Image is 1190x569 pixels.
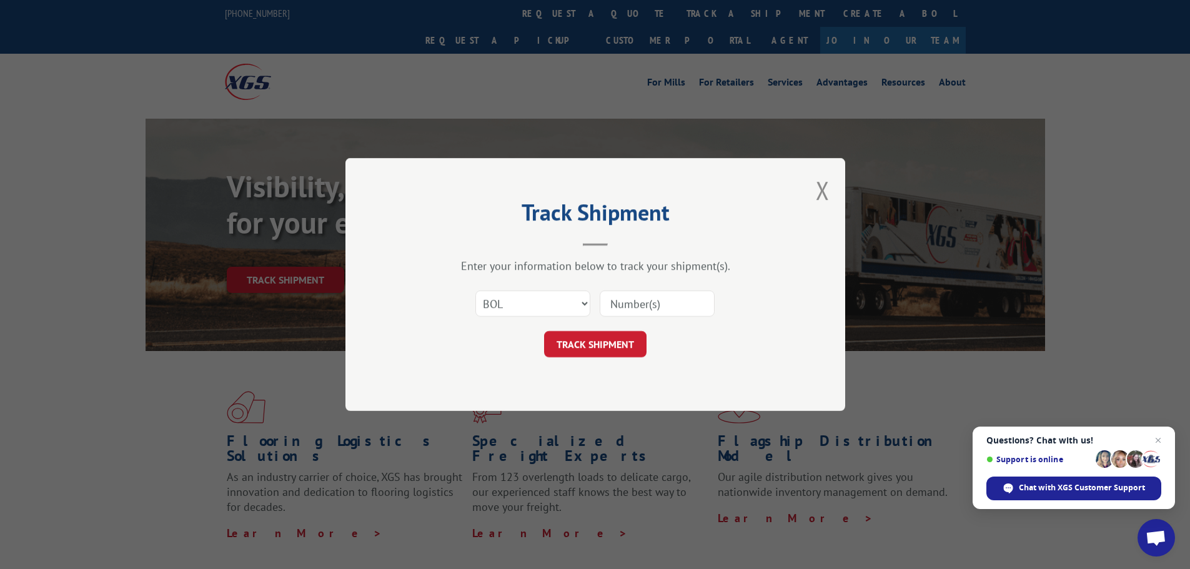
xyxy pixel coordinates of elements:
div: Open chat [1138,519,1175,557]
span: Questions? Chat with us! [986,435,1161,445]
input: Number(s) [600,290,715,317]
button: Close modal [816,174,830,207]
button: TRACK SHIPMENT [544,331,647,357]
span: Chat with XGS Customer Support [1019,482,1145,493]
div: Chat with XGS Customer Support [986,477,1161,500]
span: Support is online [986,455,1091,464]
h2: Track Shipment [408,204,783,227]
div: Enter your information below to track your shipment(s). [408,259,783,273]
span: Close chat [1151,433,1166,448]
